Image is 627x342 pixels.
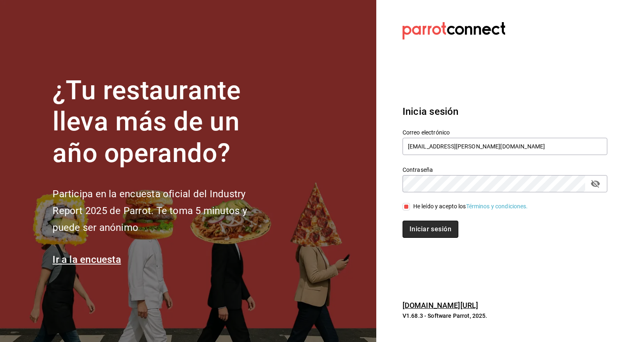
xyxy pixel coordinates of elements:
[53,186,274,236] h2: Participa en la encuesta oficial del Industry Report 2025 de Parrot. Te toma 5 minutos y puede se...
[403,129,607,135] label: Correo electrónico
[466,203,528,210] a: Términos y condiciones.
[403,138,607,155] input: Ingresa tu correo electrónico
[403,301,478,310] a: [DOMAIN_NAME][URL]
[403,221,458,238] button: Iniciar sesión
[403,104,607,119] h3: Inicia sesión
[403,312,607,320] p: V1.68.3 - Software Parrot, 2025.
[53,254,121,265] a: Ir a la encuesta
[588,177,602,191] button: Campo de contraseña
[413,202,528,211] div: He leído y acepto los
[403,166,607,172] label: Contraseña
[53,75,274,169] h1: ¿Tu restaurante lleva más de un año operando?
